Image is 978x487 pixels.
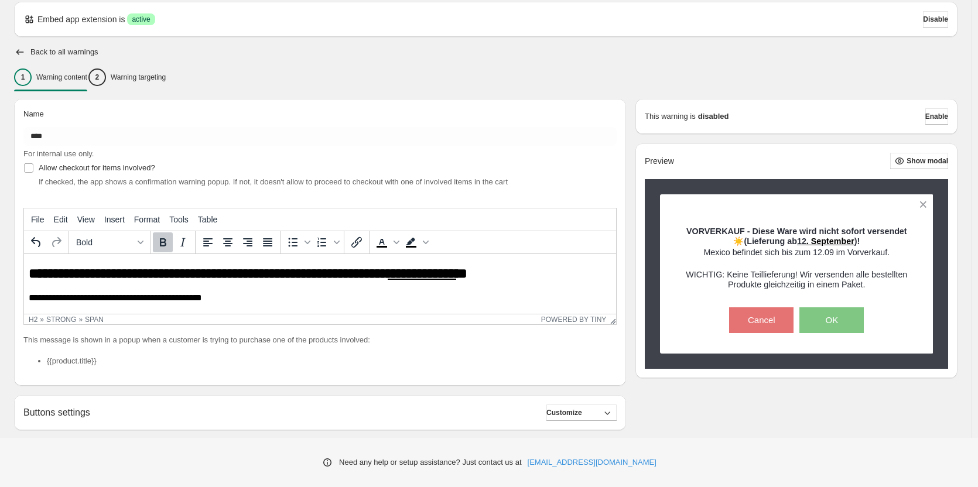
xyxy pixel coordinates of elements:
[23,149,94,158] span: For internal use only.
[258,232,278,252] button: Justify
[546,404,617,421] button: Customize
[686,227,907,246] span: VORVERKAUF - Diese Ware wird nicht sofort versendet ☀️(Lieferung ab
[30,47,98,57] h2: Back to all warnings
[541,315,607,324] a: Powered by Tiny
[925,108,948,125] button: Enable
[46,232,66,252] button: Redo
[153,232,173,252] button: Bold
[729,307,794,333] button: Cancel
[923,11,948,28] button: Disable
[88,65,166,90] button: 2Warning targeting
[198,215,217,224] span: Table
[681,270,913,290] h3: WICHTIG: Keine Teillieferung! Wir versenden alle bestellten Produkte gleichzeitig in einem Paket.
[347,232,367,252] button: Insert/edit link
[40,315,44,324] div: »
[39,163,155,172] span: Allow checkout for items involved?
[39,177,508,186] span: If checked, the app shows a confirmation warning popup. If not, it doesn't allow to proceed to ch...
[132,15,150,24] span: active
[686,227,907,246] strong: )!
[218,232,238,252] button: Align center
[104,215,125,224] span: Insert
[907,156,948,166] span: Show modal
[799,307,864,333] button: OK
[47,355,617,367] li: {{product.title}}
[76,238,134,247] span: Bold
[23,334,617,346] p: This message is shown in a popup when a customer is trying to purchase one of the products involved:
[606,314,616,324] div: Resize
[645,111,696,122] p: This warning is
[23,109,44,118] span: Name
[14,68,32,86] div: 1
[46,315,76,324] div: strong
[890,153,948,169] button: Show modal
[78,315,83,324] div: »
[134,215,160,224] span: Format
[238,232,258,252] button: Align right
[88,68,106,86] div: 2
[29,315,37,324] div: h2
[23,407,90,418] h2: Buttons settings
[528,457,656,468] a: [EMAIL_ADDRESS][DOMAIN_NAME]
[24,254,616,314] iframe: Rich Text Area
[37,13,125,25] p: Embed app extension is
[169,215,189,224] span: Tools
[31,215,45,224] span: File
[26,232,46,252] button: Undo
[14,65,87,90] button: 1Warning content
[5,12,587,92] body: Rich Text Area. Press ALT-0 for help.
[703,248,890,257] span: Mexico befindet sich bis zum 12.09 im Vorverkauf.
[806,236,854,246] span: . September
[372,232,401,252] div: Text color
[797,236,806,246] span: 12
[173,232,193,252] button: Italic
[645,156,674,166] h2: Preview
[546,408,582,417] span: Customize
[54,215,68,224] span: Edit
[312,232,341,252] div: Numbered list
[77,215,95,224] span: View
[925,112,948,121] span: Enable
[283,232,312,252] div: Bullet list
[198,232,218,252] button: Align left
[71,232,148,252] button: Formats
[111,73,166,82] p: Warning targeting
[36,73,87,82] p: Warning content
[401,232,430,252] div: Background color
[923,15,948,24] span: Disable
[698,111,729,122] strong: disabled
[85,315,104,324] div: span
